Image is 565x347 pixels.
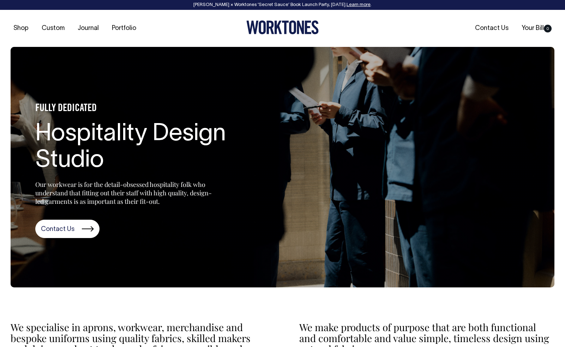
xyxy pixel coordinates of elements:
a: Contact Us [472,23,511,34]
h4: FULLY DEDICATED [35,103,247,114]
a: Your Bill0 [519,23,554,34]
a: Shop [11,23,31,34]
div: [PERSON_NAME] × Worktones ‘Secret Sauce’ Book Launch Party, [DATE]. . [7,2,558,7]
a: Contact Us [35,220,100,238]
a: Journal [75,23,102,34]
span: 0 [544,25,552,32]
a: Portfolio [109,23,139,34]
a: Custom [39,23,67,34]
p: Our workwear is for the detail-obsessed hospitality folk who understand that fitting out their st... [35,180,212,206]
a: Learn more [347,3,371,7]
h2: Hospitality Design Studio [35,121,247,174]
